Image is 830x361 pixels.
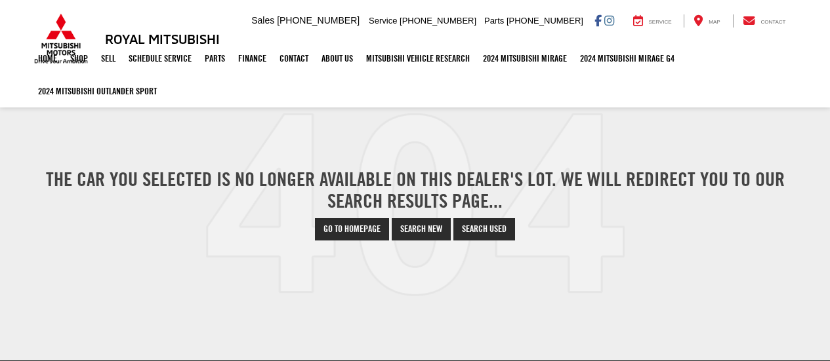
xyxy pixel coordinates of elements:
a: 2024 Mitsubishi Outlander SPORT [31,75,163,107]
a: Sell [94,42,122,75]
a: 2024 Mitsubishi Mirage G4 [573,42,681,75]
span: Service [649,19,672,25]
a: Home [31,42,64,75]
span: Map [709,19,720,25]
a: Instagram: Click to visit our Instagram page [604,15,614,26]
a: Shop [64,42,94,75]
span: Sales [251,15,274,26]
a: 2024 Mitsubishi Mirage [476,42,573,75]
a: Mitsubishi Vehicle Research [360,42,476,75]
a: Contact [733,14,796,28]
a: Search New [392,218,451,240]
h2: The car you selected is no longer available on this Dealer's lot. We will redirect you to our Sea... [41,168,789,212]
span: Service [369,16,397,26]
a: Facebook: Click to visit our Facebook page [594,15,602,26]
a: Service [623,14,682,28]
img: Mitsubishi [31,13,91,64]
a: Contact [273,42,315,75]
span: [PHONE_NUMBER] [400,16,476,26]
a: Parts: Opens in a new tab [198,42,232,75]
span: Parts [484,16,504,26]
a: Map [684,14,730,28]
a: Schedule Service: Opens in a new tab [122,42,198,75]
a: Search Used [453,218,515,240]
span: [PHONE_NUMBER] [277,15,360,26]
h3: Royal Mitsubishi [105,31,220,46]
span: [PHONE_NUMBER] [507,16,583,26]
a: Go to Homepage [315,218,389,240]
a: About Us [315,42,360,75]
a: Finance [232,42,273,75]
span: Contact [760,19,785,25]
